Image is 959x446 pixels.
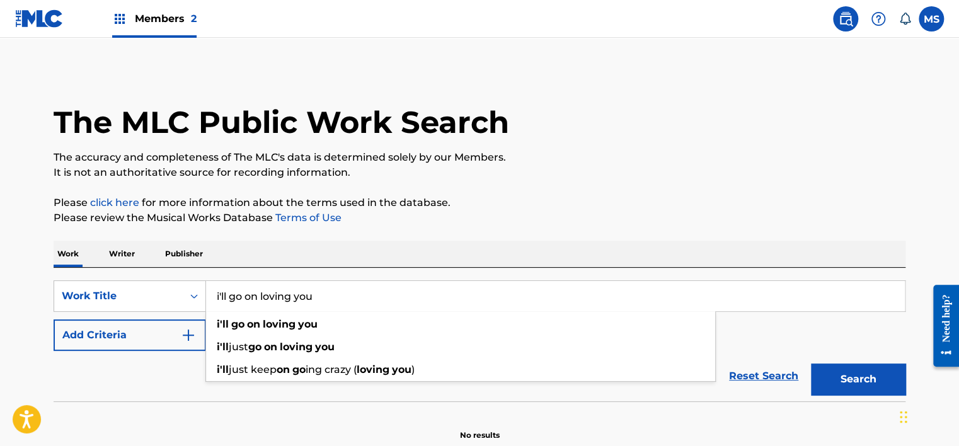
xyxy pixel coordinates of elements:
[723,362,805,390] a: Reset Search
[229,341,248,353] span: just
[264,341,277,353] strong: on
[247,318,260,330] strong: on
[411,363,415,375] span: )
[298,318,318,330] strong: you
[460,415,500,441] p: No results
[54,319,206,351] button: Add Criteria
[306,363,357,375] span: ing crazy (
[924,275,959,377] iframe: Resource Center
[838,11,853,26] img: search
[871,11,886,26] img: help
[900,398,907,436] div: Drag
[191,13,197,25] span: 2
[54,210,905,226] p: Please review the Musical Works Database
[277,363,290,375] strong: on
[248,341,261,353] strong: go
[217,318,229,330] strong: i'll
[217,363,229,375] strong: i'll
[161,241,207,267] p: Publisher
[54,241,83,267] p: Work
[357,363,389,375] strong: loving
[62,289,175,304] div: Work Title
[135,11,197,26] span: Members
[899,13,911,25] div: Notifications
[217,341,229,353] strong: i'll
[811,363,905,395] button: Search
[15,9,64,28] img: MLC Logo
[54,165,905,180] p: It is not an authoritative source for recording information.
[54,195,905,210] p: Please for more information about the terms used in the database.
[90,197,139,209] a: click here
[919,6,944,31] div: User Menu
[315,341,335,353] strong: you
[229,363,277,375] span: just keep
[263,318,296,330] strong: loving
[112,11,127,26] img: Top Rightsholders
[273,212,342,224] a: Terms of Use
[54,150,905,165] p: The accuracy and completeness of The MLC's data is determined solely by our Members.
[392,363,411,375] strong: you
[833,6,858,31] a: Public Search
[866,6,891,31] div: Help
[231,318,244,330] strong: go
[105,241,139,267] p: Writer
[54,280,905,401] form: Search Form
[280,341,313,353] strong: loving
[292,363,306,375] strong: go
[181,328,196,343] img: 9d2ae6d4665cec9f34b9.svg
[896,386,959,446] iframe: Chat Widget
[54,103,509,141] h1: The MLC Public Work Search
